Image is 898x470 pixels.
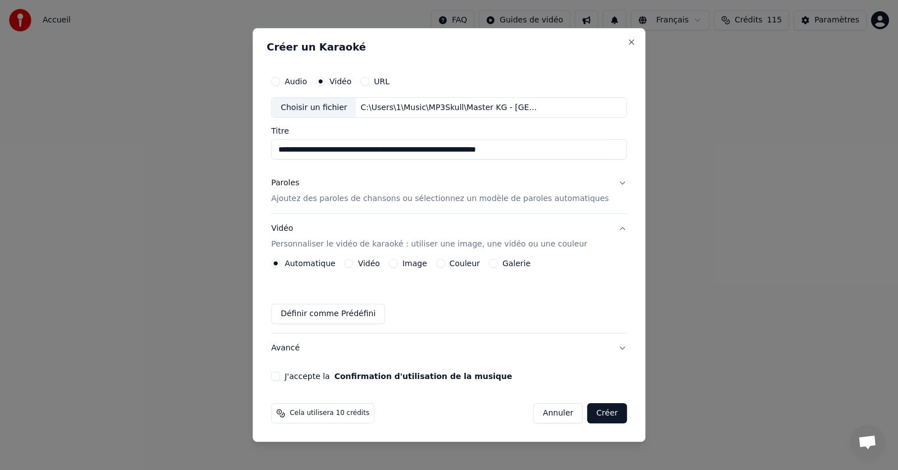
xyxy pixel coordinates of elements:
[271,178,299,189] div: Paroles
[285,77,307,85] label: Audio
[450,259,480,267] label: Couleur
[588,403,627,423] button: Créer
[285,372,512,380] label: J'accepte la
[271,334,627,363] button: Avancé
[271,259,627,333] div: VidéoPersonnaliser le vidéo de karaoké : utiliser une image, une vidéo ou une couleur
[272,98,356,118] div: Choisir un fichier
[374,77,390,85] label: URL
[285,259,335,267] label: Automatique
[271,304,385,324] button: Définir comme Prédéfini
[402,259,427,267] label: Image
[271,194,609,205] p: Ajoutez des paroles de chansons ou sélectionnez un modèle de paroles automatiques
[335,372,512,380] button: J'accepte la
[533,403,583,423] button: Annuler
[271,127,627,135] label: Titre
[271,239,587,250] p: Personnaliser le vidéo de karaoké : utiliser une image, une vidéo ou une couleur
[356,102,547,113] div: C:\Users\1\Music\MP3Skull\Master KG - [GEOGRAPHIC_DATA] Version française inédite by Cover [PERSO...
[358,259,380,267] label: Vidéo
[502,259,530,267] label: Galerie
[271,169,627,214] button: ParolesAjoutez des paroles de chansons ou sélectionnez un modèle de paroles automatiques
[271,223,587,250] div: Vidéo
[290,409,369,418] span: Cela utilisera 10 crédits
[329,77,351,85] label: Vidéo
[267,42,631,52] h2: Créer un Karaoké
[271,215,627,259] button: VidéoPersonnaliser le vidéo de karaoké : utiliser une image, une vidéo ou une couleur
